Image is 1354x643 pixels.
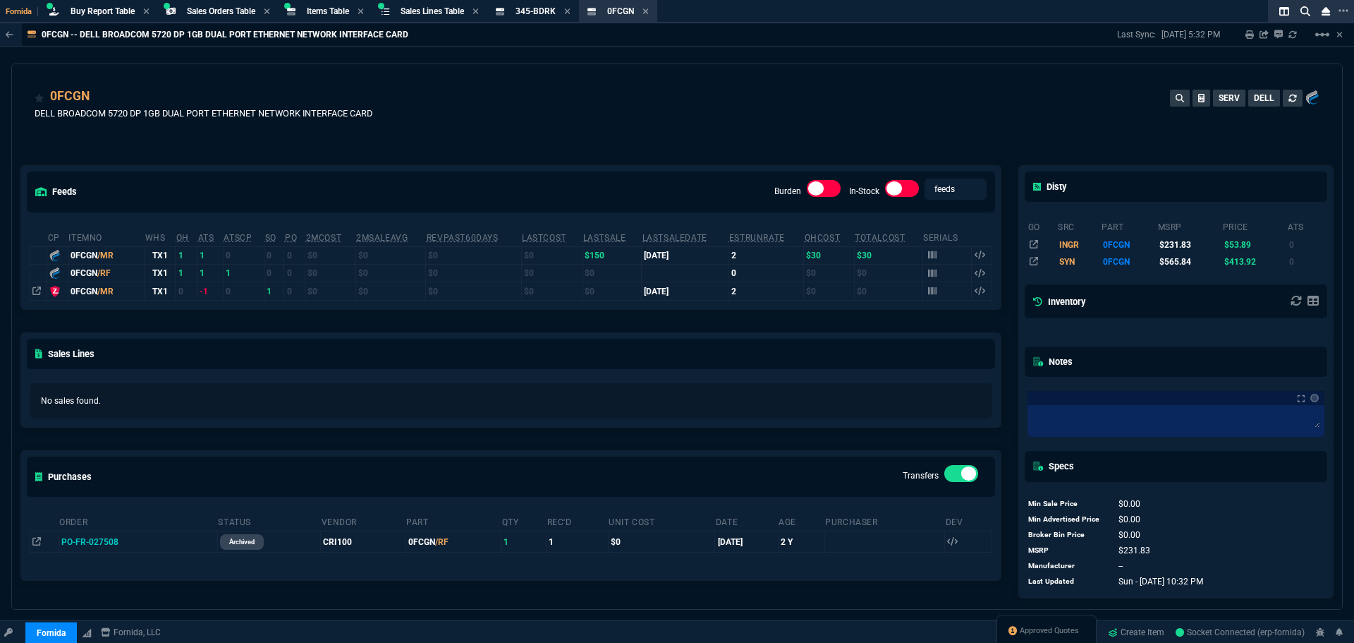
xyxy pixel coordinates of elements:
td: 2 [728,282,804,300]
nx-icon: Close Workbench [1316,3,1336,20]
span: 0 [1118,530,1140,540]
td: 0 [284,264,305,282]
td: 0 [264,246,284,264]
td: SYN [1057,253,1101,270]
th: Purchaser [824,511,945,531]
td: [DATE] [642,246,728,264]
td: $0 [305,264,355,282]
td: 1 [223,264,264,282]
td: Last Updated [1027,574,1105,589]
span: 0 [1118,515,1140,524]
a: msbcCompanyName [97,626,165,639]
h5: feeds [35,185,77,198]
td: $0 [854,264,922,282]
th: msrp [1157,216,1222,236]
td: 0FCGN [1101,236,1157,253]
h5: Inventory [1033,295,1085,308]
span: Socket Connected (erp-fornida) [1176,627,1305,637]
td: $30 [854,246,922,264]
nx-icon: Close Tab [564,6,571,18]
abbr: Total units in inventory. [176,233,189,243]
td: 1 [197,264,224,282]
td: $413.92 [1222,253,1287,270]
td: 0FCGN [1101,253,1157,270]
td: $0 [804,264,854,282]
th: Rec'd [547,511,609,531]
a: kGOEc1F-0mF25bYkAAG9 [1176,626,1305,639]
td: Min Advertised Price [1027,512,1105,527]
td: MSRP [1027,543,1105,558]
td: CRI100 [321,531,405,553]
abbr: Total units in inventory => minus on SO => plus on PO [198,233,214,243]
td: $0 [583,264,642,282]
a: Hide Workbench [1336,29,1343,40]
h5: Sales Lines [35,347,94,361]
th: ats [1287,216,1324,236]
mat-icon: Example home icon [1314,26,1331,43]
th: ItemNo [68,227,144,247]
abbr: Total units on open Sales Orders [265,233,276,243]
nx-icon: Open New Tab [1338,4,1348,18]
td: 0 [223,246,264,264]
span: Sales Lines Table [401,6,464,16]
span: Approved Quotes [1020,625,1079,637]
nx-icon: Close Tab [264,6,270,18]
p: 0FCGN -- DELL BROADCOM 5720 DP 1GB DUAL PORT ETHERNET NETWORK INTERFACE CARD [42,29,408,40]
h5: Purchases [35,470,92,483]
td: 1 [197,246,224,264]
span: /MR [97,287,114,296]
nx-fornida-value: PO-FR-027508 [61,536,215,548]
td: TX1 [145,264,176,282]
td: 0 [1287,236,1324,253]
tr: undefined [1027,496,1204,512]
abbr: The last purchase cost from PO Order [522,233,566,243]
abbr: The date of the last SO Inv price. No time limit. (ignore zeros) [642,233,707,243]
th: src [1057,216,1101,236]
div: 0FCGN [71,285,142,298]
div: In-Stock [885,180,919,203]
tr: undefined [1027,574,1204,589]
td: 2 [728,246,804,264]
th: Dev [945,511,992,531]
nx-icon: Close Tab [143,6,150,18]
abbr: Total Cost of Units on Hand [855,233,905,243]
td: 0FCGN [405,531,501,553]
td: 1 [501,531,547,553]
td: $0 [608,531,715,553]
td: 0 [1287,253,1324,270]
th: price [1222,216,1287,236]
span: /MR [97,251,114,260]
button: DELL [1248,90,1280,107]
abbr: The last SO Inv price. No time limit. (ignore zeros) [583,233,626,243]
td: INGR [1057,236,1101,253]
th: Unit Cost [608,511,715,531]
th: Status [217,511,320,531]
span: -- [1118,561,1123,571]
tr: undefined [1027,512,1204,527]
th: go [1027,216,1058,236]
td: $0 [521,282,583,300]
td: $0 [426,246,521,264]
div: 0FCGN [71,267,142,280]
div: 0FCGN [50,87,90,105]
button: SERV [1213,90,1245,107]
tr: DELL BROADCOM 5720 DUAL-PORT 1YR IMS WARRANTY STANDARD [1027,236,1325,253]
abbr: Avg cost of all PO invoices for 2 months [306,233,342,243]
th: WHS [145,227,176,247]
td: $0 [305,246,355,264]
th: Serials [922,227,972,247]
td: $565.84 [1157,253,1222,270]
label: Burden [774,186,801,196]
abbr: Avg Cost of Inventory on-hand [805,233,841,243]
span: 0FCGN [607,6,634,16]
span: 1744583534427 [1118,577,1203,587]
nx-icon: Back to Table [6,30,13,40]
td: 0 [284,282,305,300]
a: Create Item [1102,622,1170,643]
h5: Specs [1033,459,1074,473]
td: 1 [547,531,609,553]
div: Transfers [944,465,978,488]
td: $0 [305,282,355,300]
span: 231.83 [1118,546,1150,555]
p: DELL BROADCOM 5720 DP 1GB DUAL PORT ETHERNET NETWORK INTERFACE CARD [35,107,372,120]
